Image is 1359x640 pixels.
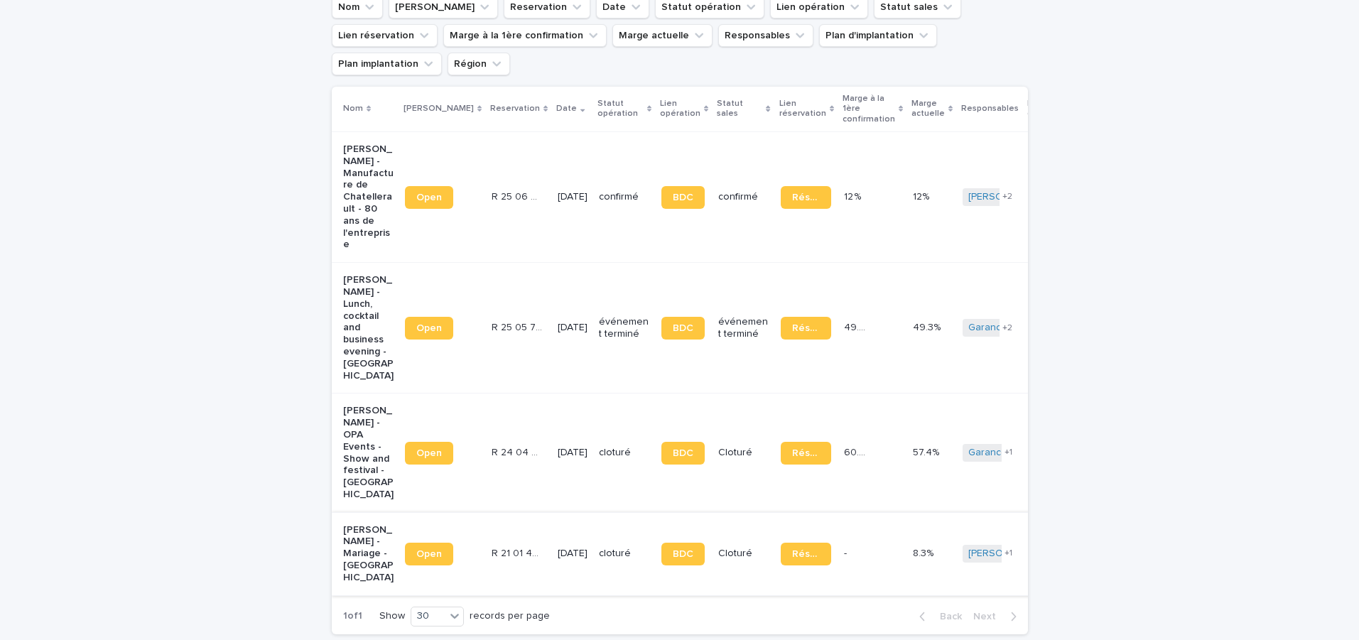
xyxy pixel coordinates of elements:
[792,448,820,458] span: Réservation
[673,448,693,458] span: BDC
[599,191,649,203] p: confirmé
[332,394,1232,512] tr: [PERSON_NAME] - OPA Events - Show and festival - [GEOGRAPHIC_DATA]OpenR 24 04 3625R 24 04 3625 [D...
[673,549,693,559] span: BDC
[343,101,363,116] p: Nom
[332,24,438,47] button: Lien réservation
[416,192,442,202] span: Open
[1005,448,1012,457] span: + 1
[599,316,649,340] p: événement terminé
[844,319,872,334] p: 49.3 %
[599,447,649,459] p: cloturé
[490,101,540,116] p: Reservation
[968,610,1028,623] button: Next
[1005,549,1012,558] span: + 1
[404,101,474,116] p: [PERSON_NAME]
[973,612,1005,622] span: Next
[718,548,769,560] p: Cloturé
[405,317,453,340] a: Open
[781,543,831,565] a: Réservation
[913,545,936,560] p: 8.3%
[792,192,820,202] span: Réservation
[661,186,705,209] a: BDC
[844,545,850,560] p: -
[961,101,1019,116] p: Responsables
[332,512,1232,595] tr: [PERSON_NAME] - Mariage - [GEOGRAPHIC_DATA]OpenR 21 01 406R 21 01 406 [DATE]cloturéBDCCloturéRése...
[558,322,588,334] p: [DATE]
[781,317,831,340] a: Réservation
[844,188,864,203] p: 12 %
[597,96,643,122] p: Statut opération
[843,91,895,127] p: Marge à la 1ère confirmation
[416,323,442,333] span: Open
[781,442,831,465] a: Réservation
[819,24,937,47] button: Plan d'implantation
[844,444,872,459] p: 60.5 %
[332,263,1232,394] tr: [PERSON_NAME] - Lunch, cocktail and business evening - [GEOGRAPHIC_DATA]OpenR 25 05 761R 25 05 76...
[411,609,445,624] div: 30
[416,448,442,458] span: Open
[718,24,813,47] button: Responsables
[913,444,942,459] p: 57.4%
[779,96,826,122] p: Lien réservation
[673,323,693,333] span: BDC
[968,447,1045,459] a: Garance Oboeuf
[968,191,1046,203] a: [PERSON_NAME]
[379,610,405,622] p: Show
[718,447,769,459] p: Cloturé
[492,545,545,560] p: R 21 01 406
[343,405,394,500] p: [PERSON_NAME] - OPA Events - Show and festival - [GEOGRAPHIC_DATA]
[661,442,705,465] a: BDC
[405,442,453,465] a: Open
[492,319,545,334] p: R 25 05 761
[558,447,588,459] p: [DATE]
[908,610,968,623] button: Back
[558,191,588,203] p: [DATE]
[343,274,394,381] p: [PERSON_NAME] - Lunch, cocktail and business evening - [GEOGRAPHIC_DATA]
[599,548,649,560] p: cloturé
[556,101,577,116] p: Date
[405,186,453,209] a: Open
[911,96,945,122] p: Marge actuelle
[558,548,588,560] p: [DATE]
[343,143,394,251] p: [PERSON_NAME] - Manufacture de Chatellerault - 80 ans de l'entreprise
[913,319,943,334] p: 49.3%
[612,24,713,47] button: Marge actuelle
[443,24,607,47] button: Marge à la 1ère confirmation
[792,549,820,559] span: Réservation
[913,188,932,203] p: 12%
[661,543,705,565] a: BDC
[718,316,769,340] p: événement terminé
[792,323,820,333] span: Réservation
[1002,192,1012,201] span: + 2
[448,53,510,75] button: Région
[968,548,1046,560] a: [PERSON_NAME]
[343,524,394,584] p: [PERSON_NAME] - Mariage - [GEOGRAPHIC_DATA]
[1002,324,1012,332] span: + 2
[492,444,545,459] p: R 24 04 3625
[661,317,705,340] a: BDC
[492,188,545,203] p: R 25 06 4459
[968,322,1045,334] a: Garance Oboeuf
[332,53,442,75] button: Plan implantation
[405,543,453,565] a: Open
[1027,96,1086,122] p: Plan d'implantation
[673,192,693,202] span: BDC
[718,191,769,203] p: confirmé
[470,610,550,622] p: records per page
[416,549,442,559] span: Open
[931,612,962,622] span: Back
[332,599,374,634] p: 1 of 1
[717,96,762,122] p: Statut sales
[781,186,831,209] a: Réservation
[660,96,700,122] p: Lien opération
[332,131,1232,262] tr: [PERSON_NAME] - Manufacture de Chatellerault - 80 ans de l'entrepriseOpenR 25 06 4459R 25 06 4459...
